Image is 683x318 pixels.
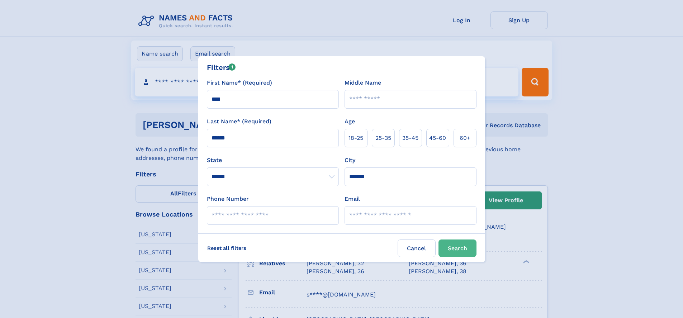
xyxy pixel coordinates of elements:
label: Reset all filters [203,239,251,257]
label: State [207,156,339,165]
label: Last Name* (Required) [207,117,271,126]
label: Phone Number [207,195,249,203]
div: Filters [207,62,236,73]
button: Search [438,239,476,257]
span: 18‑25 [348,134,363,142]
span: 45‑60 [429,134,446,142]
label: First Name* (Required) [207,79,272,87]
span: 35‑45 [402,134,418,142]
label: City [345,156,355,165]
span: 25‑35 [375,134,391,142]
span: 60+ [460,134,470,142]
label: Cancel [398,239,436,257]
label: Email [345,195,360,203]
label: Age [345,117,355,126]
label: Middle Name [345,79,381,87]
